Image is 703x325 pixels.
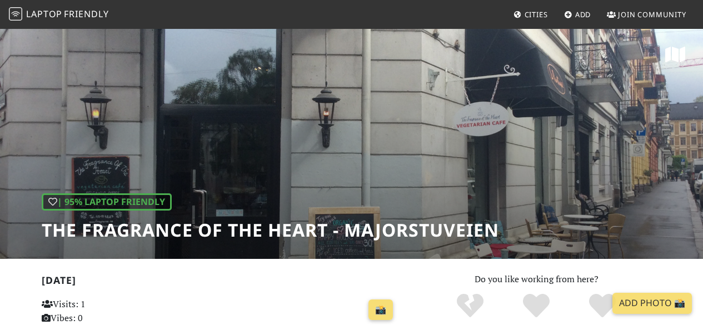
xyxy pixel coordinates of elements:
div: No [437,292,503,320]
span: Laptop [26,8,62,20]
div: Yes [503,292,570,320]
h2: [DATE] [42,274,398,291]
span: Add [575,9,591,19]
span: Friendly [64,8,108,20]
div: Definitely! [569,292,635,320]
h1: The Fragrance of the Heart - Majorstuveien [42,219,499,241]
a: Join Community [602,4,691,24]
a: Add Photo 📸 [612,293,692,314]
a: Cities [509,4,552,24]
span: Join Community [618,9,686,19]
img: LaptopFriendly [9,7,22,21]
div: | 95% Laptop Friendly [42,193,172,211]
a: Add [560,4,596,24]
a: 📸 [368,299,393,321]
span: Cities [525,9,548,19]
p: Do you like working from here? [411,272,662,287]
a: LaptopFriendly LaptopFriendly [9,5,109,24]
